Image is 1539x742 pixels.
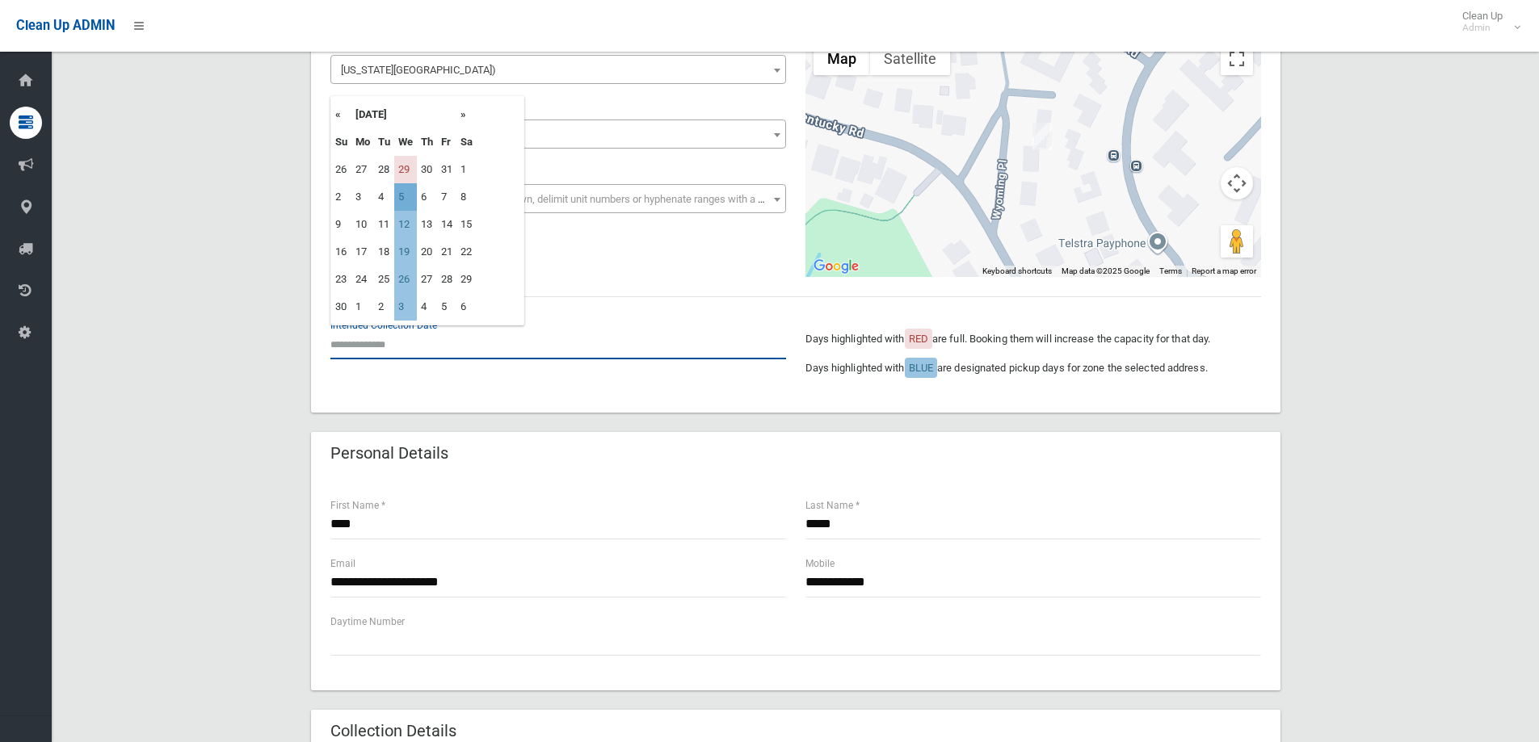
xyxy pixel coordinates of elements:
td: 28 [374,156,394,183]
a: Terms (opens in new tab) [1159,266,1182,275]
td: 13 [417,211,437,238]
td: 1 [351,293,374,321]
td: 7 [437,183,456,211]
button: Drag Pegman onto the map to open Street View [1221,225,1253,258]
span: Clean Up [1454,10,1519,34]
th: Th [417,128,437,156]
td: 5 [394,183,417,211]
td: 26 [394,266,417,293]
span: Map data ©2025 Google [1062,266,1150,275]
td: 26 [331,156,351,183]
th: Mo [351,128,374,156]
th: [DATE] [351,101,456,128]
td: 3 [351,183,374,211]
td: 20 [417,238,437,266]
a: Open this area in Google Maps (opens a new window) [809,256,863,277]
td: 10 [351,211,374,238]
td: 2 [374,293,394,321]
span: 7 [330,119,786,149]
a: Report a map error [1192,266,1256,275]
button: Show satellite imagery [870,43,950,75]
th: » [456,101,477,128]
td: 2 [331,183,351,211]
th: Sa [456,128,477,156]
span: Wyoming Place (RIVERWOOD 2210) [330,55,786,84]
td: 6 [417,183,437,211]
td: 4 [374,183,394,211]
p: Days highlighted with are designated pickup days for zone the selected address. [805,358,1261,378]
button: Map camera controls [1221,167,1253,199]
td: 9 [331,211,351,238]
td: 25 [374,266,394,293]
td: 28 [437,266,456,293]
td: 31 [437,156,456,183]
td: 5 [437,293,456,321]
span: 7 [334,124,782,146]
td: 21 [437,238,456,266]
small: Admin [1462,22,1503,34]
td: 11 [374,211,394,238]
span: BLUE [909,362,933,374]
th: We [394,128,417,156]
td: 4 [417,293,437,321]
button: Keyboard shortcuts [982,266,1052,277]
th: Fr [437,128,456,156]
div: 7 Wyoming Place, RIVERWOOD NSW 2210 [1032,123,1052,150]
th: Tu [374,128,394,156]
td: 16 [331,238,351,266]
td: 1 [456,156,477,183]
td: 22 [456,238,477,266]
td: 29 [456,266,477,293]
span: RED [909,333,928,345]
td: 30 [331,293,351,321]
span: Select the unit number from the dropdown, delimit unit numbers or hyphenate ranges with a comma [341,193,793,205]
th: Su [331,128,351,156]
p: Days highlighted with are full. Booking them will increase the capacity for that day. [805,329,1261,349]
td: 24 [351,266,374,293]
td: 15 [456,211,477,238]
td: 17 [351,238,374,266]
td: 6 [456,293,477,321]
td: 3 [394,293,417,321]
span: Wyoming Place (RIVERWOOD 2210) [334,59,782,82]
button: Toggle fullscreen view [1221,43,1253,75]
td: 30 [417,156,437,183]
td: 12 [394,211,417,238]
td: 23 [331,266,351,293]
td: 29 [394,156,417,183]
td: 14 [437,211,456,238]
td: 19 [394,238,417,266]
header: Personal Details [311,438,468,469]
td: 8 [456,183,477,211]
td: 27 [351,156,374,183]
td: 27 [417,266,437,293]
td: 18 [374,238,394,266]
button: Show street map [814,43,870,75]
img: Google [809,256,863,277]
th: « [331,101,351,128]
span: Clean Up ADMIN [16,18,115,33]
